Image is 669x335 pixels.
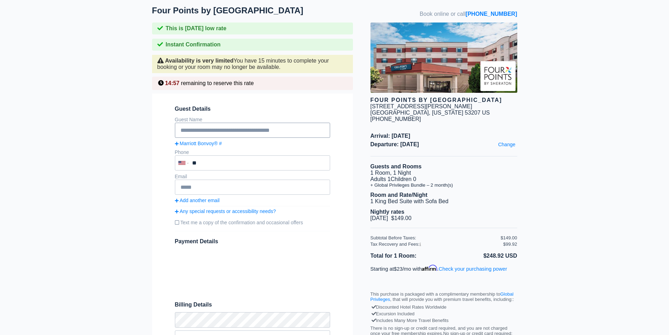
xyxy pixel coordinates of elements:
[465,110,481,116] span: 53207
[370,116,517,122] div: [PHONE_NUMBER]
[372,317,516,324] div: Includes Many More Travel Benefits
[370,251,444,260] li: Total for 1 Room:
[175,141,330,146] a: Marriott Bonvoy® #
[420,11,517,17] span: Book online or call
[175,208,330,214] a: Any special requests or accessibility needs?
[496,140,517,149] a: Change
[165,80,179,86] span: 14:57
[372,304,516,310] div: Discounted Hotel Rates Worldwide
[370,103,472,110] div: [STREET_ADDRESS][PERSON_NAME]
[501,235,517,240] div: $149.00
[370,235,501,240] div: Subtotal Before Taxes:
[370,291,514,302] a: Global Privileges
[152,22,353,34] div: This is [DATE] low rate
[394,266,403,272] span: $23
[370,141,517,148] span: Departure: [DATE]
[370,192,428,198] b: Room and Rate/Night
[370,265,517,272] p: Starting at /mo with .
[370,198,517,205] li: 1 King Bed Suite with Sofa Bed
[370,291,517,302] p: This purchase is packaged with a complimentary membership to , that will provide you with premium...
[175,117,203,122] label: Guest Name
[370,133,517,139] span: Arrival: [DATE]
[480,61,516,91] img: Brand logo for Four Points by Sheraton Milwaukee Airport
[482,110,490,116] span: US
[157,58,329,70] span: You have 15 minutes to complete your booking or your room may no longer be available.
[370,170,517,176] li: 1 Room, 1 Night
[152,6,370,15] h1: Four Points by [GEOGRAPHIC_DATA]
[370,241,501,247] div: Tax Recovery and Fees:
[175,106,330,112] span: Guest Details
[503,241,517,247] div: $99.92
[372,310,516,317] div: Excursion Included
[370,182,517,188] li: + Global Privileges Bundle – 2 month(s)
[175,198,330,203] a: Add another email
[422,265,437,271] span: Affirm
[175,149,189,155] label: Phone
[181,80,254,86] span: remaining to reserve this rate
[370,110,431,116] span: [GEOGRAPHIC_DATA],
[444,251,517,260] li: $248.92 USD
[176,156,190,170] div: United States: +1
[165,58,234,64] strong: Availability is very limited
[370,97,517,103] div: Four Points by [GEOGRAPHIC_DATA]
[432,110,463,116] span: [US_STATE]
[175,217,330,228] label: Text me a copy of the confirmation and occasional offers
[175,238,218,244] span: Payment Details
[173,247,332,294] iframe: Secure payment input frame
[391,176,416,182] span: Children 0
[370,215,412,221] span: [DATE] $149.00
[175,174,187,179] label: Email
[175,302,330,308] span: Billing Details
[152,39,353,51] div: Instant Confirmation
[370,209,405,215] b: Nightly rates
[370,22,517,93] img: hotel image
[466,11,517,17] a: [PHONE_NUMBER]
[370,176,517,182] li: Adults 1
[370,163,422,169] b: Guests and Rooms
[439,266,507,272] a: Check your purchasing power - Learn more about Affirm Financing (opens in modal)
